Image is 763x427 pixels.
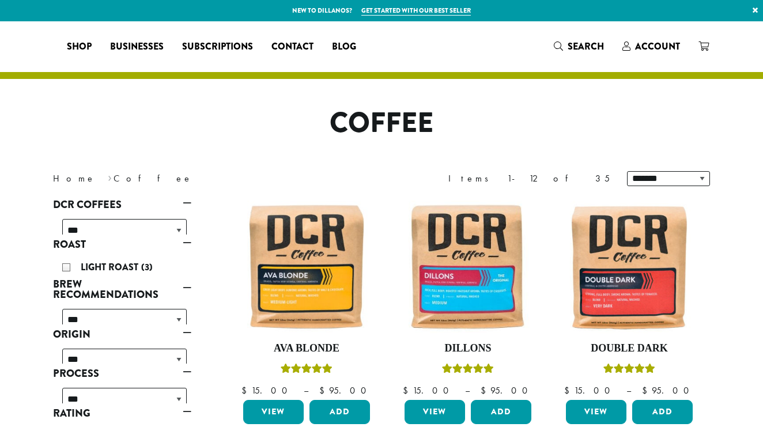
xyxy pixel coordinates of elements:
a: Home [53,172,96,184]
span: Search [568,40,604,53]
span: (3) [141,260,153,274]
nav: Breadcrumb [53,172,364,186]
div: DCR Coffees [53,214,191,235]
span: Shop [67,40,92,54]
a: View [405,400,465,424]
button: Add [632,400,693,424]
img: Ava-Blonde-12oz-1-300x300.jpg [240,201,373,333]
bdi: 15.00 [241,384,293,396]
a: Double DarkRated 4.50 out of 5 [563,201,696,395]
span: Blog [332,40,356,54]
div: Brew Recommendations [53,304,191,324]
span: – [465,384,470,396]
h4: Ava Blonde [240,342,373,355]
a: DillonsRated 5.00 out of 5 [402,201,534,395]
a: DCR Coffees [53,195,191,214]
span: Account [635,40,680,53]
div: Items 1-12 of 35 [448,172,610,186]
div: Origin [53,344,191,364]
a: Roast [53,235,191,254]
h4: Double Dark [563,342,696,355]
span: $ [642,384,652,396]
span: Subscriptions [182,40,253,54]
a: Get started with our best seller [361,6,471,16]
div: Rated 5.00 out of 5 [442,362,494,379]
button: Add [309,400,370,424]
span: $ [564,384,574,396]
span: $ [319,384,329,396]
bdi: 95.00 [642,384,694,396]
span: – [626,384,631,396]
a: Rating [53,403,191,423]
div: Rated 5.00 out of 5 [281,362,333,379]
h1: Coffee [44,107,719,140]
button: Add [471,400,531,424]
bdi: 95.00 [319,384,372,396]
bdi: 15.00 [403,384,454,396]
img: Double-Dark-12oz-300x300.jpg [563,201,696,333]
span: Businesses [110,40,164,54]
div: Process [53,383,191,403]
a: View [243,400,304,424]
a: Process [53,364,191,383]
bdi: 15.00 [564,384,615,396]
span: $ [403,384,413,396]
img: Dillons-12oz-300x300.jpg [402,201,534,333]
a: Origin [53,324,191,344]
a: Brew Recommendations [53,274,191,304]
a: View [566,400,626,424]
div: Rated 4.50 out of 5 [603,362,655,379]
span: › [108,168,112,186]
span: $ [241,384,251,396]
span: – [304,384,308,396]
a: Shop [58,37,101,56]
h4: Dillons [402,342,534,355]
a: Ava BlondeRated 5.00 out of 5 [240,201,373,395]
bdi: 95.00 [481,384,533,396]
span: Light Roast [81,260,141,274]
span: Contact [271,40,313,54]
div: Roast [53,254,191,274]
span: $ [481,384,490,396]
a: Search [545,37,613,56]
